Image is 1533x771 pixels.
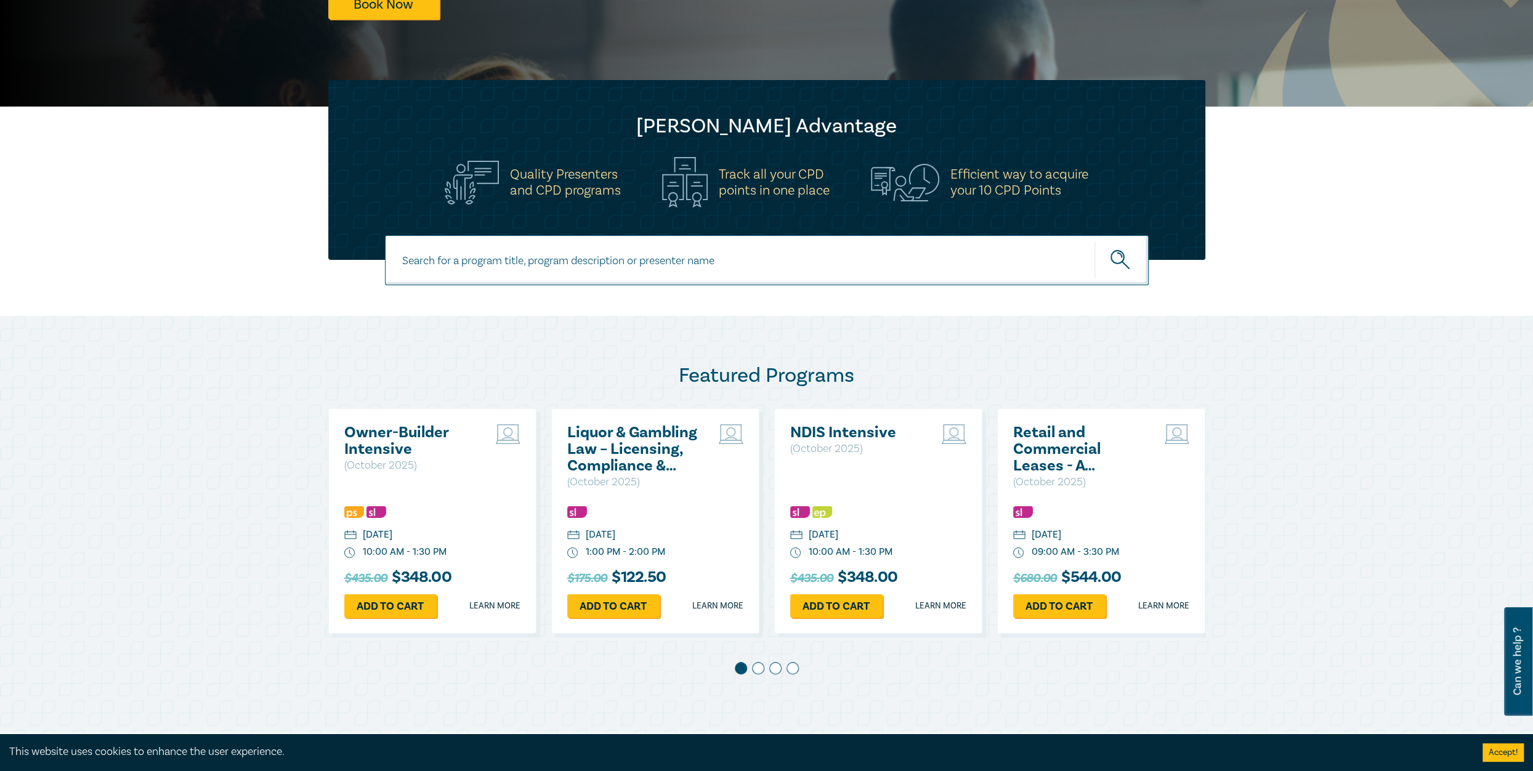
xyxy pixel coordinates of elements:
[586,545,665,559] div: 1:00 PM - 2:00 PM
[1032,545,1119,559] div: 09:00 AM - 3:30 PM
[790,530,803,541] img: calendar
[662,157,708,208] img: Track all your CPD<br>points in one place
[915,600,966,612] a: Learn more
[1013,568,1121,588] h3: $ 544.00
[567,568,666,588] h3: $ 122.50
[510,166,621,198] h5: Quality Presenters and CPD programs
[567,530,580,541] img: calendar
[567,474,700,490] p: ( October 2025 )
[790,506,810,518] img: Substantive Law
[942,424,966,444] img: Live Stream
[567,568,607,588] span: $175.00
[790,568,897,588] h3: $ 348.00
[363,528,392,542] div: [DATE]
[790,568,833,588] span: $435.00
[1165,424,1189,444] img: Live Stream
[790,441,923,457] p: ( October 2025 )
[1138,600,1189,612] a: Learn more
[9,744,1464,760] div: This website uses cookies to enhance the user experience.
[344,506,364,518] img: Professional Skills
[567,506,587,518] img: Substantive Law
[567,424,700,474] a: Liquor & Gambling Law – Licensing, Compliance & Regulations
[719,166,830,198] h5: Track all your CPD points in one place
[790,594,883,618] a: Add to cart
[344,547,355,559] img: watch
[1013,424,1146,474] a: Retail and Commercial Leases - A Practical Guide ([DATE])
[790,547,801,559] img: watch
[871,164,939,201] img: Efficient way to acquire<br>your 10 CPD Points
[385,235,1149,285] input: Search for a program title, program description or presenter name
[353,114,1181,139] h2: [PERSON_NAME] Advantage
[344,568,451,588] h3: $ 348.00
[344,530,357,541] img: calendar
[790,424,923,441] a: NDIS Intensive
[1013,530,1025,541] img: calendar
[567,594,660,618] a: Add to cart
[950,166,1088,198] h5: Efficient way to acquire your 10 CPD Points
[344,568,387,588] span: $435.00
[344,458,477,474] p: ( October 2025 )
[363,545,447,559] div: 10:00 AM - 1:30 PM
[586,528,615,542] div: [DATE]
[812,506,832,518] img: Ethics & Professional Responsibility
[1013,474,1146,490] p: ( October 2025 )
[344,424,477,458] a: Owner-Builder Intensive
[469,600,520,612] a: Learn more
[809,545,892,559] div: 10:00 AM - 1:30 PM
[809,528,838,542] div: [DATE]
[1013,568,1057,588] span: $680.00
[344,594,437,618] a: Add to cart
[1013,594,1106,618] a: Add to cart
[1511,615,1523,708] span: Can we help ?
[496,424,520,444] img: Live Stream
[1013,506,1033,518] img: Substantive Law
[1032,528,1061,542] div: [DATE]
[567,547,578,559] img: watch
[719,424,743,444] img: Live Stream
[1013,547,1024,559] img: watch
[1482,743,1524,762] button: Accept cookies
[445,161,499,204] img: Quality Presenters<br>and CPD programs
[366,506,386,518] img: Substantive Law
[328,363,1205,388] h2: Featured Programs
[692,600,743,612] a: Learn more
